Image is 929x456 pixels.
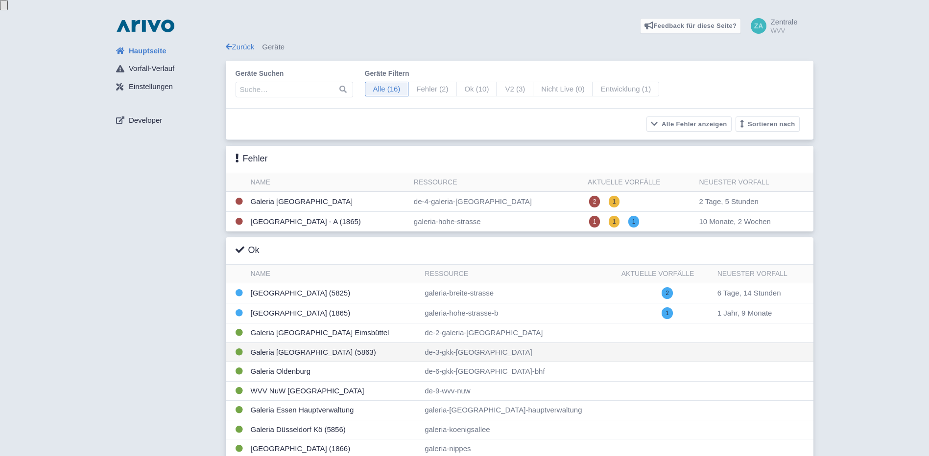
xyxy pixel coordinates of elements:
span: Ok (10) [456,82,497,97]
a: Developer [108,111,226,130]
span: Developer [129,115,162,126]
img: logo [114,18,177,34]
th: Name [247,173,410,192]
td: Galeria [GEOGRAPHIC_DATA] Eimsbüttel [247,323,421,343]
h3: Fehler [236,154,268,164]
td: [GEOGRAPHIC_DATA] - A (1865) [247,212,410,232]
span: Vorfall-Verlauf [129,63,174,74]
td: Galeria Oldenburg [247,362,421,382]
span: 1 [609,216,620,228]
button: Alle Fehler anzeigen [646,116,732,132]
span: 1 [628,216,640,228]
td: galeria-koenigsallee [421,420,617,439]
button: Sortieren nach [736,116,800,132]
td: galeria-hohe-strasse [410,212,584,232]
th: Neuester Vorfall [714,265,813,283]
span: 6 Tage, 14 Stunden [717,289,781,297]
span: 1 [589,216,600,228]
label: Geräte suchen [236,68,353,79]
td: de-3-gkk-[GEOGRAPHIC_DATA] [421,342,617,362]
span: Hauptseite [129,46,167,57]
span: Nicht Live (0) [533,82,593,97]
span: 2 [662,287,673,299]
td: de-4-galeria-[GEOGRAPHIC_DATA] [410,192,584,212]
td: Galeria [GEOGRAPHIC_DATA] [247,192,410,212]
td: galeria-breite-strasse [421,283,617,303]
td: Galeria [GEOGRAPHIC_DATA] (5863) [247,342,421,362]
a: Zentrale WVV [745,18,797,34]
td: [GEOGRAPHIC_DATA] (1865) [247,303,421,323]
th: Ressource [421,265,617,283]
span: V2 (3) [497,82,533,97]
td: de-2-galeria-[GEOGRAPHIC_DATA] [421,323,617,343]
input: Suche… [236,82,353,97]
span: Alle (16) [365,82,409,97]
span: 1 Jahr, 9 Monate [717,309,772,317]
span: 2 [589,196,600,207]
h3: Ok [236,245,260,256]
span: Entwicklung (1) [593,82,660,97]
span: 10 Monate, 2 Wochen [699,217,770,226]
a: Hauptseite [108,42,226,60]
td: de-6-gkk-[GEOGRAPHIC_DATA]-bhf [421,362,617,382]
div: Geräte [226,42,813,53]
td: de-9-wvv-nuw [421,381,617,401]
td: Galeria Düsseldorf Kö (5856) [247,420,421,439]
th: Aktuelle Vorfälle [618,265,714,283]
a: Feedback für diese Seite? [640,18,741,34]
a: Zurück [226,43,255,51]
th: Name [247,265,421,283]
th: Neuester Vorfall [695,173,813,192]
small: WVV [770,27,797,34]
td: galeria-hohe-strasse-b [421,303,617,323]
span: 1 [609,196,620,207]
span: Zentrale [770,18,797,26]
span: 2 Tage, 5 Stunden [699,197,759,205]
td: galeria-[GEOGRAPHIC_DATA]-hauptverwaltung [421,401,617,420]
label: Geräte filtern [365,68,660,79]
a: Vorfall-Verlauf [108,60,226,78]
td: Galeria Essen Hauptverwaltung [247,401,421,420]
td: [GEOGRAPHIC_DATA] (5825) [247,283,421,303]
a: Einstellungen [108,78,226,96]
span: Fehler (2) [408,82,456,97]
span: Einstellungen [129,81,173,92]
td: WVV NuW [GEOGRAPHIC_DATA] [247,381,421,401]
span: 1 [662,307,673,319]
th: Ressource [410,173,584,192]
th: Aktuelle Vorfälle [584,173,695,192]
